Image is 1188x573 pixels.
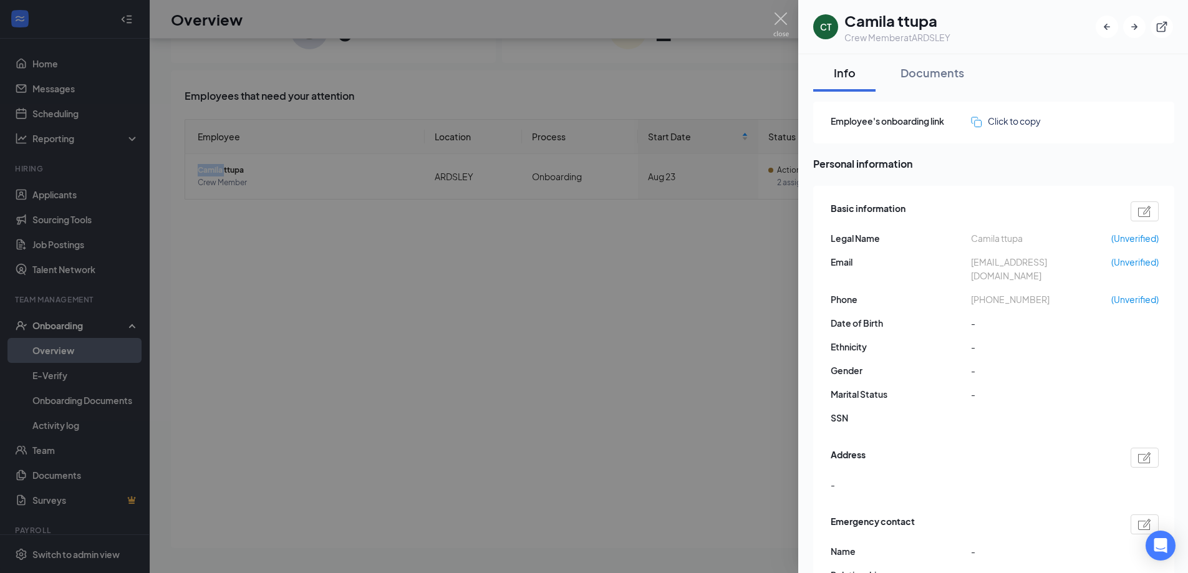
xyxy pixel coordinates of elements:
[831,411,971,425] span: SSN
[1111,231,1159,245] span: (Unverified)
[1123,16,1146,38] button: ArrowRight
[901,65,964,80] div: Documents
[831,544,971,558] span: Name
[1111,292,1159,306] span: (Unverified)
[971,544,1111,558] span: -
[1128,21,1141,33] svg: ArrowRight
[1096,16,1118,38] button: ArrowLeftNew
[971,364,1111,377] span: -
[844,31,950,44] div: Crew Member at ARDSLEY
[831,114,971,128] span: Employee's onboarding link
[971,231,1111,245] span: Camila ttupa
[971,255,1111,282] span: [EMAIL_ADDRESS][DOMAIN_NAME]
[831,448,866,468] span: Address
[820,21,831,33] div: CT
[831,387,971,401] span: Marital Status
[1111,255,1159,269] span: (Unverified)
[971,117,982,127] img: click-to-copy.71757273a98fde459dfc.svg
[1151,16,1173,38] button: ExternalLink
[831,340,971,354] span: Ethnicity
[831,316,971,330] span: Date of Birth
[1146,531,1176,561] div: Open Intercom Messenger
[831,255,971,269] span: Email
[831,231,971,245] span: Legal Name
[844,10,950,31] h1: Camila ttupa
[831,478,835,491] span: -
[971,340,1111,354] span: -
[971,387,1111,401] span: -
[831,292,971,306] span: Phone
[1156,21,1168,33] svg: ExternalLink
[813,156,1174,171] span: Personal information
[1101,21,1113,33] svg: ArrowLeftNew
[831,364,971,377] span: Gender
[831,514,915,534] span: Emergency contact
[831,201,905,221] span: Basic information
[971,114,1041,128] button: Click to copy
[971,292,1111,306] span: [PHONE_NUMBER]
[971,316,1111,330] span: -
[826,65,863,80] div: Info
